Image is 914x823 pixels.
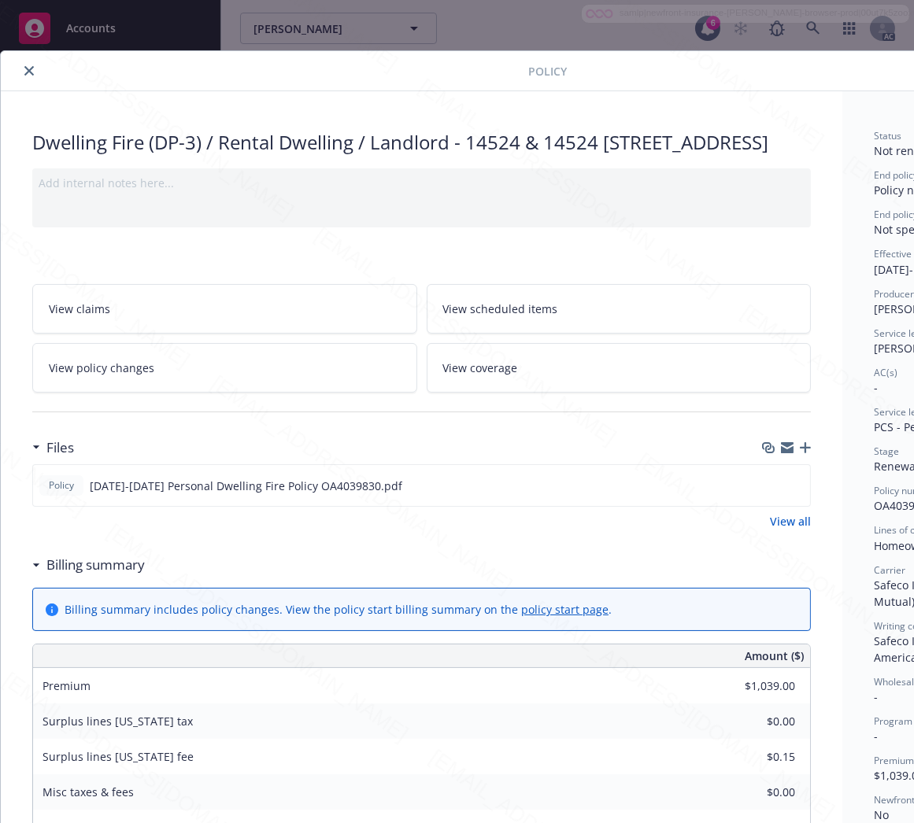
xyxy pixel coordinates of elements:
span: Stage [874,445,899,458]
span: Policy [528,63,567,79]
div: Billing summary [32,555,145,575]
div: Add internal notes here... [39,175,805,191]
span: - [874,380,878,395]
span: Surplus lines [US_STATE] tax [43,714,193,729]
span: Amount ($) [745,648,804,664]
input: 0.00 [702,674,805,698]
span: AC(s) [874,366,897,379]
a: View claims [32,284,417,334]
div: Billing summary includes policy changes. View the policy start billing summary on the . [65,601,612,618]
span: View policy changes [49,360,154,376]
a: View coverage [427,343,812,393]
span: Premium [874,754,914,767]
span: - [874,729,878,744]
span: Status [874,129,901,142]
span: Premium [43,678,91,693]
a: View scheduled items [427,284,812,334]
span: Carrier [874,563,905,577]
div: Files [32,437,74,458]
div: Dwelling Fire (DP-3) / Rental Dwelling / Landlord - 14524 & 14524 [STREET_ADDRESS] [32,129,811,156]
button: close [20,61,39,80]
span: Policy [46,478,77,493]
span: [DATE]-[DATE] Personal Dwelling Fire Policy OA4039830.pdf [90,478,402,494]
span: Surplus lines [US_STATE] fee [43,749,194,764]
span: Misc taxes & fees [43,784,134,799]
span: No [874,807,889,822]
h3: Files [46,437,74,458]
a: View all [770,513,811,530]
button: download file [764,478,777,494]
a: View policy changes [32,343,417,393]
input: 0.00 [702,781,805,804]
span: - [874,689,878,704]
span: View scheduled items [443,301,558,317]
input: 0.00 [702,710,805,733]
h3: Billing summary [46,555,145,575]
button: preview file [790,478,804,494]
a: policy start page [521,602,609,617]
span: View claims [49,301,110,317]
span: View coverage [443,360,518,376]
input: 0.00 [702,745,805,769]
